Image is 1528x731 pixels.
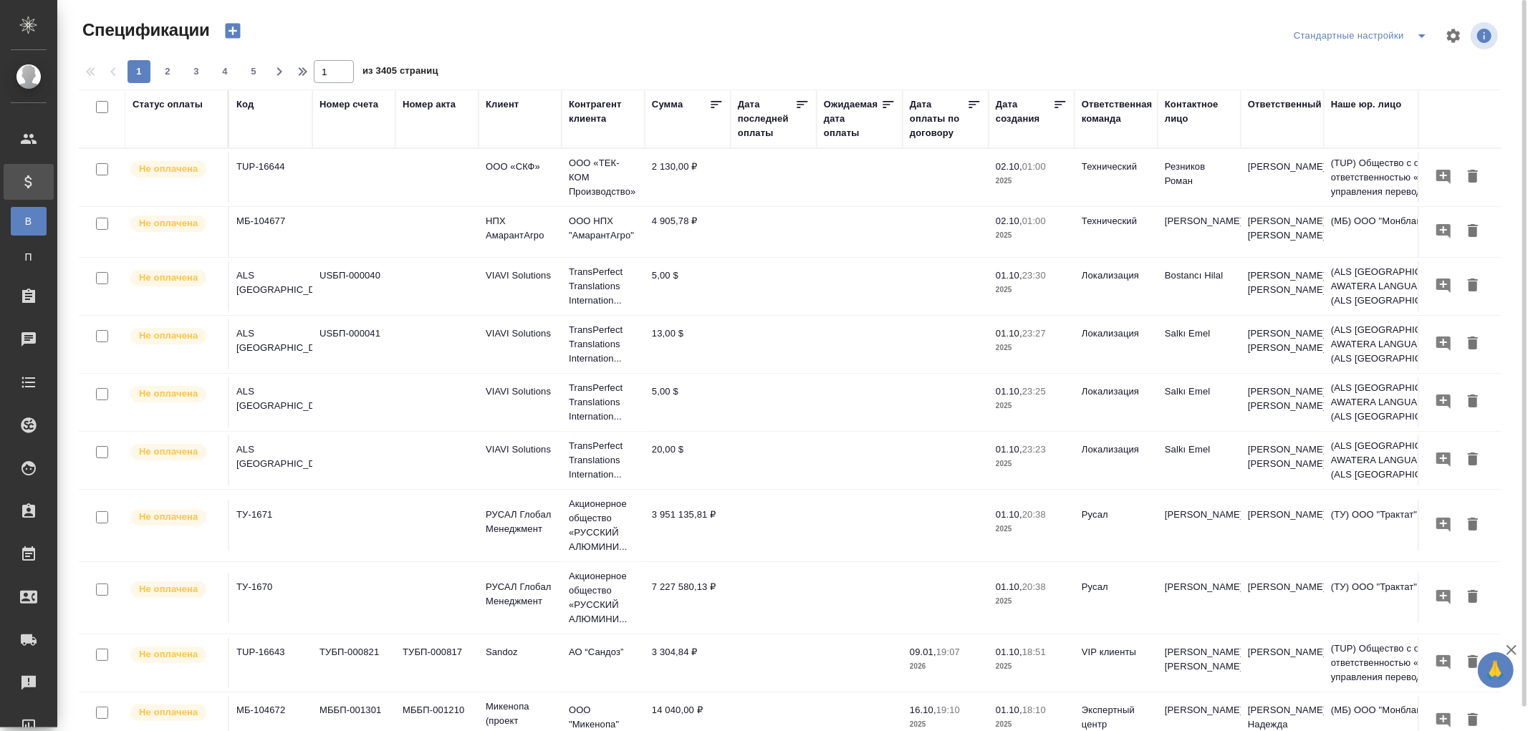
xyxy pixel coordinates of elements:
[936,647,960,657] p: 19:07
[569,569,638,626] p: Акционерное общество «РУССКИЙ АЛЮМИНИ...
[1241,377,1324,427] td: [PERSON_NAME] [PERSON_NAME]
[996,647,1022,657] p: 01.10,
[645,261,731,311] td: 5,00 $
[645,435,731,485] td: 20,00 $
[11,243,47,271] a: П
[79,19,210,42] span: Спецификации
[645,573,731,623] td: 7 227 580,13 ₽
[996,386,1022,397] p: 01.10,
[645,638,731,688] td: 3 304,84 ₽
[1165,97,1234,126] div: Контактное лицо
[486,442,554,457] p: VIAVI Solutions
[1022,216,1046,226] p: 01:00
[996,341,1067,355] p: 2025
[1461,649,1485,676] button: Удалить
[395,638,479,688] td: ТУБП-000817
[1241,207,1324,257] td: [PERSON_NAME] [PERSON_NAME]
[1158,153,1241,203] td: Резников Роман
[1461,273,1485,299] button: Удалить
[229,153,312,203] td: TUP-16644
[1324,207,1496,257] td: (МБ) ООО "Монблан"
[996,509,1022,520] p: 01.10,
[1324,316,1496,373] td: (ALS [GEOGRAPHIC_DATA]) AWATERA LANGUAGE SOLUTIONS (ALS [GEOGRAPHIC_DATA])
[910,705,936,715] p: 16.10,
[156,64,179,79] span: 2
[1461,389,1485,415] button: Удалить
[645,377,731,427] td: 5,00 $
[996,457,1067,471] p: 2025
[645,319,731,369] td: 13,00 $
[1461,584,1485,611] button: Удалить
[1082,97,1153,126] div: Ответственная команда
[996,216,1022,226] p: 02.10,
[1324,149,1496,206] td: (TUP) Общество с ограниченной ответственностью «Технологии управления переводом»
[11,207,47,236] a: В
[996,97,1053,126] div: Дата создания
[486,508,554,536] p: РУСАЛ Глобал Менеджмент
[229,319,312,369] td: ALS [GEOGRAPHIC_DATA]-1249
[1158,500,1241,551] td: [PERSON_NAME]
[1241,435,1324,485] td: [PERSON_NAME] [PERSON_NAME]
[1461,512,1485,538] button: Удалить
[996,399,1067,413] p: 2025
[139,387,198,401] p: Не оплачена
[139,582,198,596] p: Не оплачена
[229,573,312,623] td: ТУ-1670
[910,659,981,674] p: 2026
[1022,705,1046,715] p: 18:10
[996,444,1022,455] p: 01.10,
[1324,634,1496,692] td: (TUP) Общество с ограниченной ответственностью «Технологии управления переводом»
[1075,435,1158,485] td: Локализация
[139,705,198,720] p: Не оплачена
[996,174,1067,188] p: 2025
[216,19,250,43] button: Создать
[1022,509,1046,520] p: 20:38
[1461,447,1485,473] button: Удалить
[1158,207,1241,257] td: [PERSON_NAME]
[229,638,312,688] td: TUP-16643
[1471,22,1501,49] span: Посмотреть информацию
[139,216,198,231] p: Не оплачена
[652,97,683,112] div: Сумма
[229,435,312,485] td: ALS [GEOGRAPHIC_DATA]-1247
[1324,258,1496,315] td: (ALS [GEOGRAPHIC_DATA]) AWATERA LANGUAGE SOLUTIONS (ALS [GEOGRAPHIC_DATA])
[1022,161,1046,172] p: 01:00
[139,271,198,285] p: Не оплачена
[1075,261,1158,311] td: Локализация
[1075,377,1158,427] td: Локализация
[18,214,39,228] span: В
[996,228,1067,243] p: 2025
[1478,652,1514,688] button: 🙏
[185,64,208,79] span: 3
[996,270,1022,281] p: 01.10,
[936,705,960,715] p: 19:10
[1484,655,1508,685] span: 🙏
[486,97,519,112] div: Клиент
[1436,19,1471,53] span: Настроить таблицу
[1241,573,1324,623] td: [PERSON_NAME]
[486,326,554,341] p: VIAVI Solutions
[1461,331,1485,357] button: Удалить
[1075,573,1158,623] td: Русал
[1158,261,1241,311] td: Bostancı Hilal
[312,638,395,688] td: ТУБП-000821
[1158,638,1241,688] td: [PERSON_NAME] [PERSON_NAME]
[1158,319,1241,369] td: Salkı Emel
[910,97,967,140] div: Дата оплаты по договору
[229,500,312,551] td: ТУ-1671
[569,439,638,482] p: TransPerfect Translations Internation...
[229,207,312,257] td: МБ-104677
[319,97,378,112] div: Номер счета
[1158,377,1241,427] td: Salkı Emel
[910,647,936,657] p: 09.01,
[486,268,554,283] p: VIAVI Solutions
[569,381,638,424] p: TransPerfect Translations Internation...
[1075,319,1158,369] td: Локализация
[236,97,254,112] div: Код
[1324,500,1496,551] td: (ТУ) ООО "Трактат"
[645,153,731,203] td: 2 130,00 ₽
[1241,319,1324,369] td: [PERSON_NAME] [PERSON_NAME]
[996,522,1067,536] p: 2025
[1022,270,1046,281] p: 23:30
[1022,444,1046,455] p: 23:23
